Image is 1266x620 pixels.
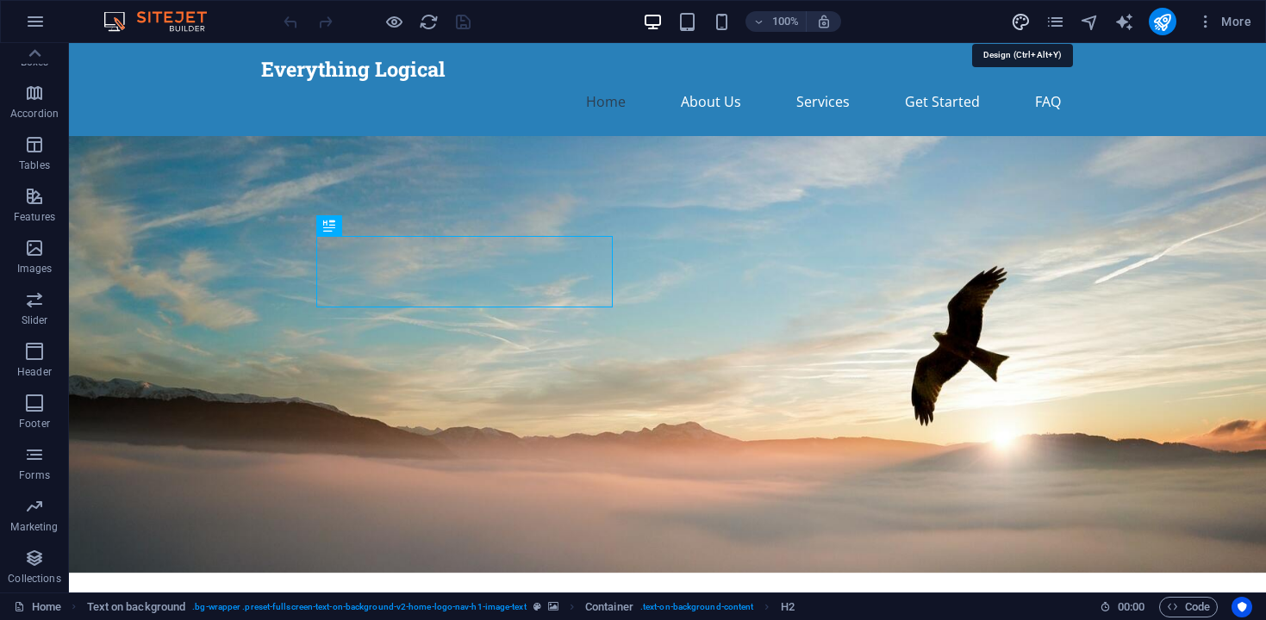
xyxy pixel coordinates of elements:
p: Footer [19,417,50,431]
button: pages [1045,11,1066,32]
i: This element contains a background [548,602,558,611]
span: 00 00 [1118,597,1144,617]
span: Click to select. Double-click to edit [585,597,633,617]
span: : [1130,600,1132,613]
h6: 100% [771,11,799,32]
span: Click to select. Double-click to edit [87,597,186,617]
button: Click here to leave preview mode and continue editing [384,11,404,32]
a: Click to cancel selection. Double-click to open Pages [14,597,61,617]
button: reload [418,11,439,32]
p: Images [17,262,53,276]
button: publish [1149,8,1176,35]
p: Accordion [10,107,59,121]
p: Header [17,365,52,379]
p: Forms [19,468,50,482]
p: Slider [22,313,48,327]
i: On resize automatically adjust zoom level to fit chosen device. [816,14,832,29]
button: design [1011,11,1032,32]
img: Editor Logo [99,11,228,32]
i: This element is a customizable preset [533,602,541,611]
i: Pages (Ctrl+Alt+S) [1045,12,1065,32]
i: Navigator [1080,12,1100,32]
nav: breadcrumb [87,597,795,617]
span: Code [1167,597,1210,617]
i: Publish [1152,12,1172,32]
span: Click to select. Double-click to edit [781,597,795,617]
button: More [1190,8,1258,35]
span: More [1197,13,1251,30]
span: . bg-wrapper .preset-fullscreen-text-on-background-v2-home-logo-nav-h1-image-text [192,597,526,617]
button: text_generator [1114,11,1135,32]
p: Marketing [10,520,58,534]
button: navigator [1080,11,1101,32]
p: Collections [8,572,60,586]
i: AI Writer [1114,12,1134,32]
p: Features [14,210,55,224]
button: 100% [745,11,807,32]
span: . text-on-background-content [640,597,754,617]
button: Usercentrics [1232,597,1252,617]
h6: Session time [1100,597,1145,617]
i: Reload page [419,12,439,32]
button: Code [1159,597,1218,617]
p: Tables [19,158,50,172]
